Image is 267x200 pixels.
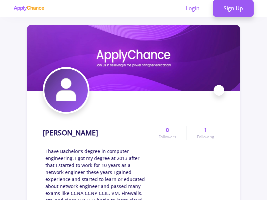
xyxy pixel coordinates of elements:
span: Following [197,134,214,140]
span: 1 [204,126,207,134]
img: Mustafa Safarabadicover image [27,25,240,91]
a: 0Followers [149,126,186,140]
span: 0 [166,126,169,134]
a: 1Following [187,126,224,140]
img: Mustafa Safarabadiavatar [44,69,88,112]
h1: [PERSON_NAME] [43,129,98,137]
img: applychance logo text only [13,6,44,11]
span: Followers [159,134,176,140]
